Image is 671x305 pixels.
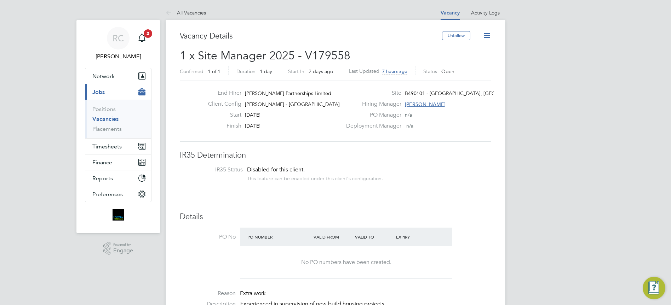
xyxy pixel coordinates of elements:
label: Site [342,89,401,97]
label: Deployment Manager [342,122,401,130]
div: Jobs [85,100,151,138]
span: [DATE] [245,112,260,118]
button: Reports [85,170,151,186]
span: [PERSON_NAME] [405,101,446,107]
span: Reports [92,175,113,182]
a: Powered byEngage [103,242,133,255]
span: Robyn Clarke [85,52,151,61]
span: 1 day [260,68,272,75]
a: Go to home page [85,209,151,221]
div: This feature can be enabled under this client's configuration. [247,174,383,182]
div: Valid From [312,230,353,243]
span: 2 [144,29,152,38]
img: bromak-logo-retina.png [113,209,124,221]
span: n/a [405,112,412,118]
label: IR35 Status [187,166,243,174]
a: RC[PERSON_NAME] [85,27,151,61]
h3: Vacancy Details [180,31,442,41]
label: Confirmed [180,68,203,75]
label: Last Updated [349,68,379,74]
span: Jobs [92,89,105,95]
span: 1 of 1 [208,68,220,75]
div: Expiry [394,230,436,243]
h3: IR35 Determination [180,150,491,160]
nav: Main navigation [76,20,160,233]
span: RC [113,34,124,43]
button: Timesheets [85,139,151,154]
span: n/a [406,123,413,129]
button: Unfollow [442,31,470,40]
button: Network [85,68,151,84]
span: [PERSON_NAME] - [GEOGRAPHIC_DATA] [245,101,340,107]
span: B490101 - [GEOGRAPHIC_DATA], [GEOGRAPHIC_DATA] [405,90,534,96]
span: 2 days ago [309,68,333,75]
label: Start [202,111,241,119]
label: Start In [288,68,304,75]
span: 7 hours ago [382,68,407,74]
a: Activity Logs [471,10,500,16]
label: Client Config [202,100,241,108]
label: Hiring Manager [342,100,401,108]
span: Disabled for this client. [247,166,305,173]
a: Vacancies [92,116,119,122]
label: Finish [202,122,241,130]
label: Duration [236,68,256,75]
span: Open [441,68,454,75]
label: Status [423,68,437,75]
button: Engage Resource Center [643,277,665,299]
button: Finance [85,154,151,170]
span: [DATE] [245,123,260,129]
a: All Vacancies [166,10,206,16]
a: Vacancy [441,10,460,16]
button: Preferences [85,186,151,202]
div: Valid To [353,230,395,243]
span: Extra work [240,290,266,297]
a: Placements [92,125,122,132]
label: PO Manager [342,111,401,119]
span: Preferences [92,191,123,198]
h3: Details [180,212,491,222]
div: No PO numbers have been created. [247,259,445,266]
span: Engage [113,248,133,254]
label: Reason [180,290,236,297]
button: Jobs [85,84,151,100]
a: 2 [135,27,149,49]
span: Powered by [113,242,133,248]
span: 1 x Site Manager 2025 - V179558 [180,49,350,63]
div: PO Number [246,230,312,243]
label: PO No [180,233,236,241]
label: End Hirer [202,89,241,97]
span: Finance [92,159,112,166]
a: Positions [92,106,116,112]
span: Network [92,73,115,80]
span: [PERSON_NAME] Partnerships Limited [245,90,331,96]
span: Timesheets [92,143,122,150]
